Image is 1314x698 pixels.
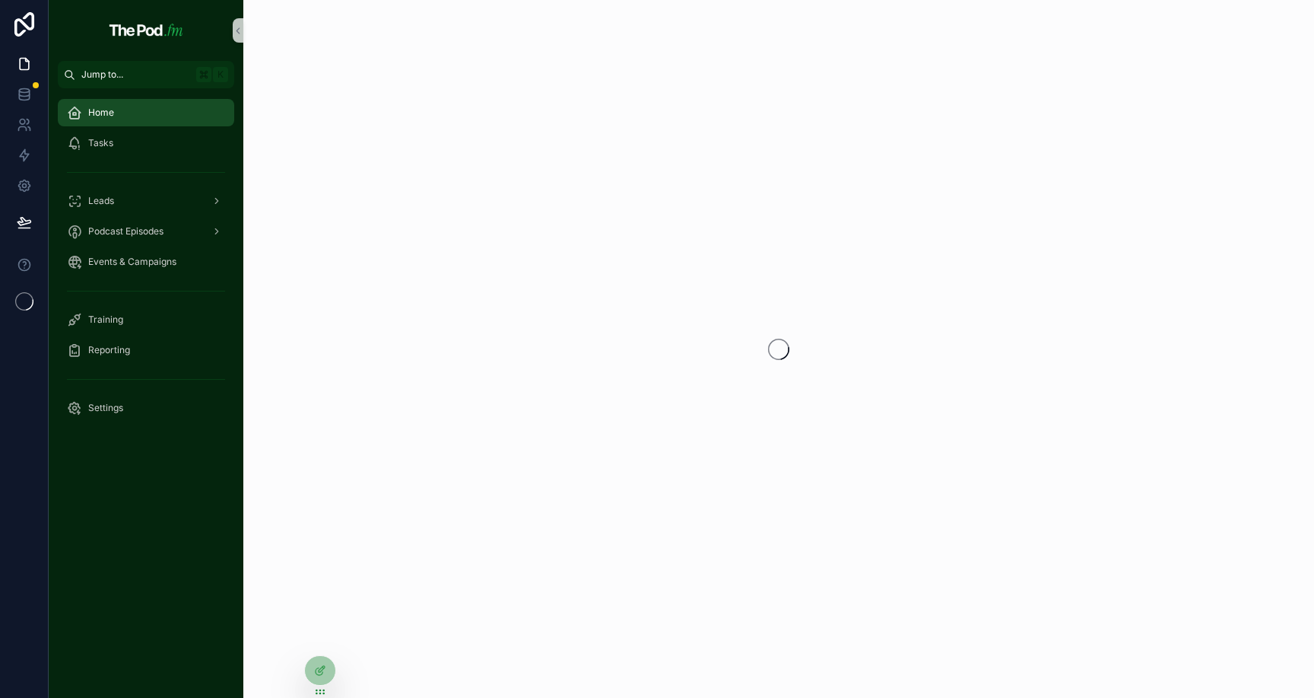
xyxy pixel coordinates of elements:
a: Home [58,99,234,126]
a: Leads [58,187,234,215]
a: Tasks [58,129,234,157]
button: Jump to...K [58,61,234,88]
span: Podcast Episodes [88,225,163,237]
span: Settings [88,402,123,414]
div: scrollable content [49,88,243,441]
span: Training [88,314,123,326]
a: Settings [58,394,234,422]
span: Leads [88,195,114,207]
a: Training [58,306,234,333]
a: Events & Campaigns [58,248,234,276]
span: Home [88,107,114,119]
span: Tasks [88,137,113,149]
span: K [214,69,227,81]
span: Events & Campaigns [88,256,176,268]
span: Reporting [88,344,130,356]
a: Reporting [58,336,234,364]
a: Podcast Episodes [58,218,234,245]
span: Jump to... [81,69,190,81]
img: App logo [105,18,186,43]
